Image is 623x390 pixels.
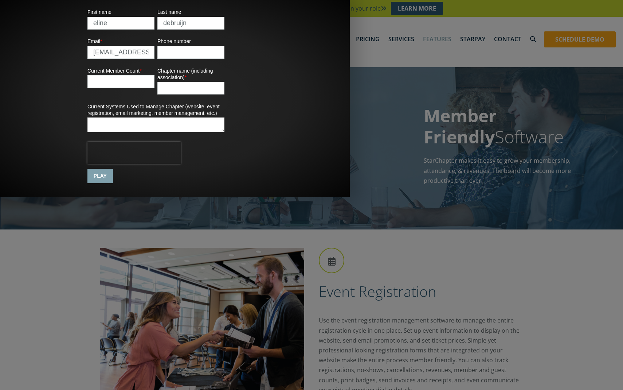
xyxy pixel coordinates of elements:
[87,38,100,44] span: Email
[87,142,181,164] iframe: reCAPTCHA
[157,68,213,80] span: Chapter name (including association)
[157,38,191,44] span: Phone number
[157,9,181,15] span: Last name
[87,169,113,183] input: PLAY
[87,9,111,15] span: First name
[87,68,140,74] span: Current Member Count
[87,104,220,116] span: Current Systems Used to Manage Chapter (website, event registration, email marketing, member mana...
